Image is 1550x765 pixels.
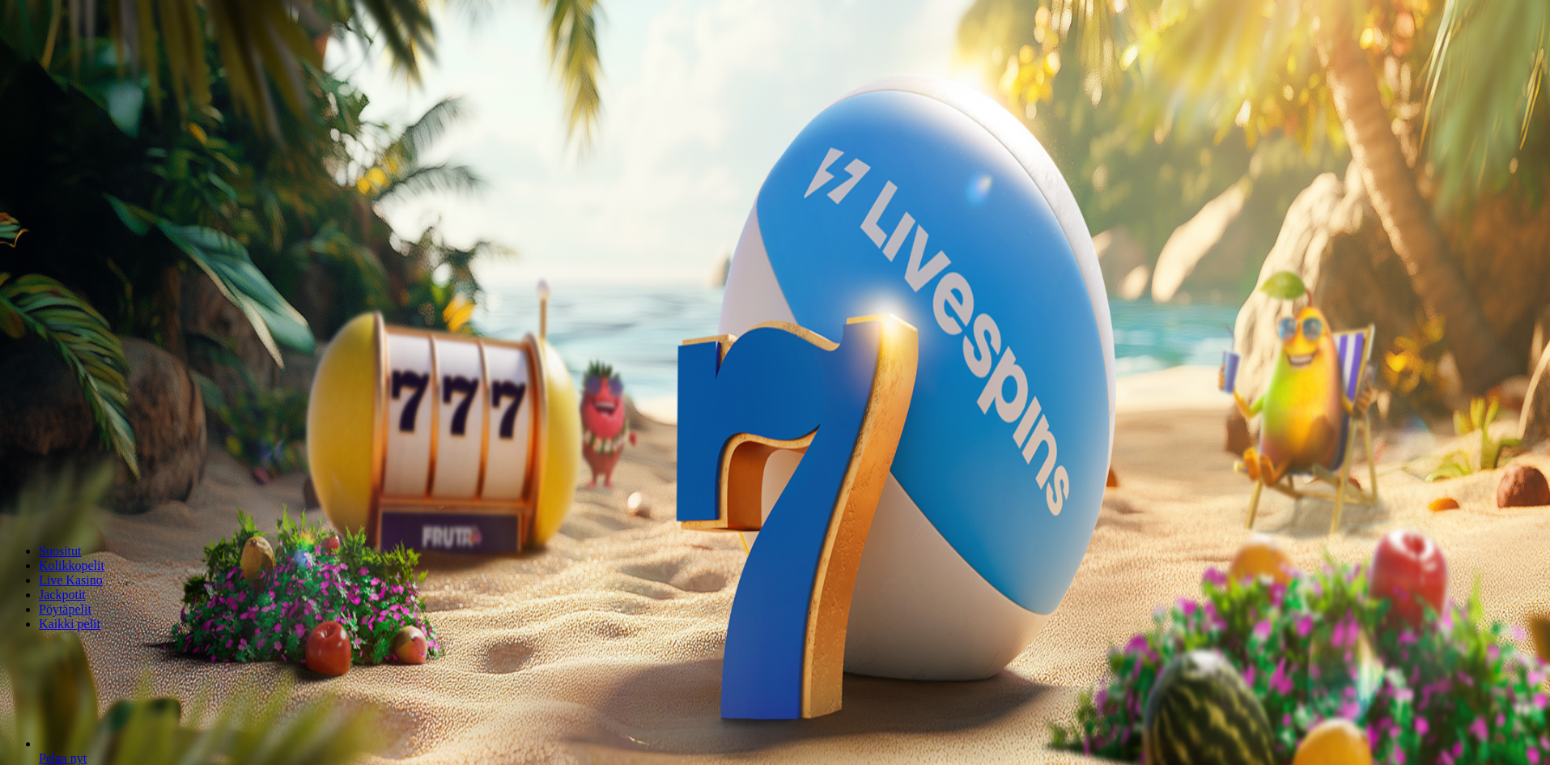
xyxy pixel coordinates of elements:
[39,588,86,601] a: Jackpotit
[39,544,81,558] a: Suositut
[6,516,1544,661] header: Lobby
[39,617,100,631] a: Kaikki pelit
[39,602,91,616] a: Pöytäpelit
[39,751,87,765] a: Big Bass Bonanza
[6,516,1544,631] nav: Lobby
[39,751,87,765] span: Pelaa nyt
[39,559,104,572] a: Kolikkopelit
[39,573,103,587] a: Live Kasino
